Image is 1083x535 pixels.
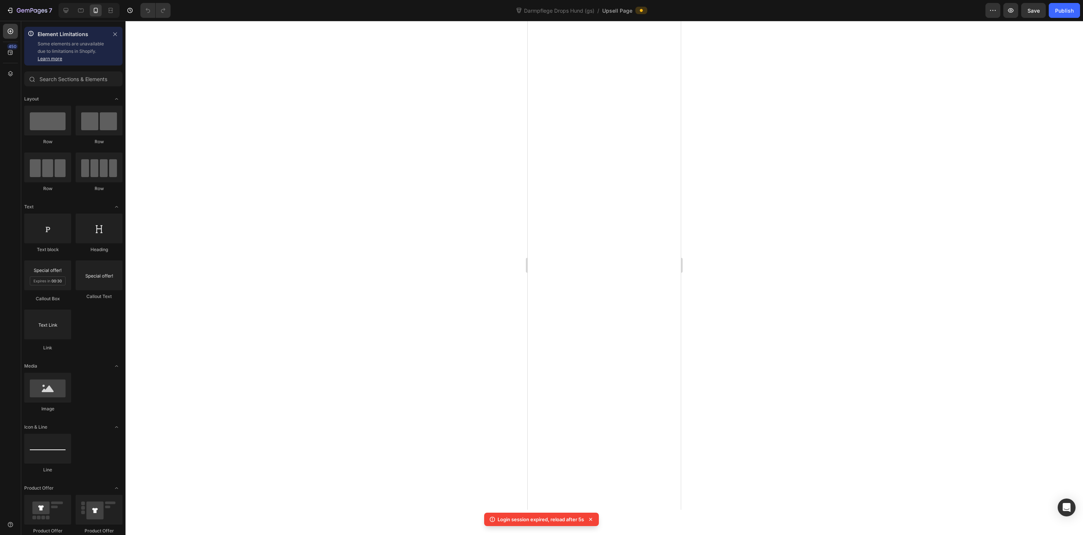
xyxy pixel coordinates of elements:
[76,138,123,145] div: Row
[24,345,71,351] div: Link
[24,363,37,369] span: Media
[111,482,123,494] span: Toggle open
[24,96,39,102] span: Layout
[24,295,71,302] div: Callout Box
[49,6,52,15] p: 7
[24,424,47,430] span: Icon & Line
[1049,3,1080,18] button: Publish
[76,246,123,253] div: Heading
[140,3,171,18] div: Undo/Redo
[24,71,123,86] input: Search Sections & Elements
[498,516,584,523] p: Login session expired, reload after 5s
[3,3,55,18] button: 7
[1058,499,1076,516] div: Open Intercom Messenger
[528,21,681,510] iframe: Design area
[76,293,123,300] div: Callout Text
[1055,7,1074,15] div: Publish
[24,138,71,145] div: Row
[24,246,71,253] div: Text block
[24,485,54,491] span: Product Offer
[38,56,62,61] a: Learn more
[111,93,123,105] span: Toggle open
[111,421,123,433] span: Toggle open
[523,7,596,15] span: Darmpflege Drops Hund (gs)
[76,185,123,192] div: Row
[597,7,599,15] span: /
[38,40,108,63] p: Some elements are unavailable due to limitations in Shopify.
[76,528,123,534] div: Product Offer
[602,7,632,15] span: Upsell Page
[1021,3,1046,18] button: Save
[1028,7,1040,14] span: Save
[24,528,71,534] div: Product Offer
[24,185,71,192] div: Row
[111,201,123,213] span: Toggle open
[38,30,108,39] p: Element Limitations
[24,467,71,473] div: Line
[111,360,123,372] span: Toggle open
[24,204,34,210] span: Text
[7,44,18,49] div: 450
[24,406,71,412] div: Image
